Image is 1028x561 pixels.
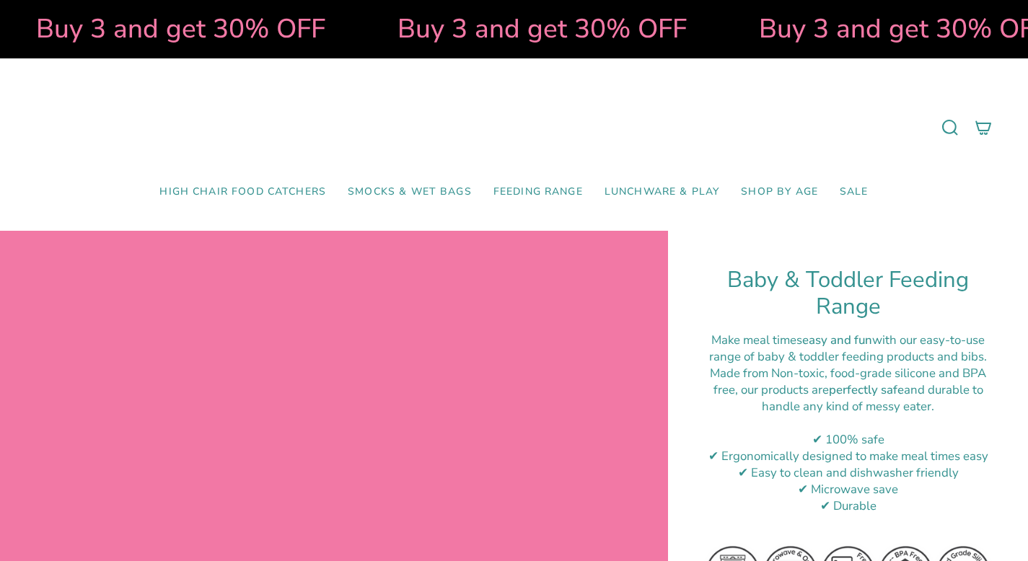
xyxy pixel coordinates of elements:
div: ✔ Durable [704,498,992,514]
a: High Chair Food Catchers [149,175,337,209]
span: Shop by Age [741,186,818,198]
span: High Chair Food Catchers [159,186,326,198]
span: ✔ Microwave save [798,481,898,498]
div: ✔ Ergonomically designed to make meal times easy [704,448,992,464]
div: ✔ Easy to clean and dishwasher friendly [704,464,992,481]
a: Mumma’s Little Helpers [390,80,638,175]
a: Feeding Range [483,175,594,209]
div: Make meal times with our easy-to-use range of baby & toddler feeding products and bibs. [704,332,992,365]
div: M [704,365,992,415]
strong: Buy 3 and get 30% OFF [531,11,820,47]
span: SALE [840,186,869,198]
span: Smocks & Wet Bags [348,186,472,198]
div: ✔ 100% safe [704,431,992,448]
a: Lunchware & Play [594,175,730,209]
strong: easy and fun [802,332,872,348]
span: ade from Non-toxic, food-grade silicone and BPA free, our products are and durable to handle any ... [713,365,987,415]
strong: perfectly safe [829,381,904,398]
a: Smocks & Wet Bags [337,175,483,209]
a: SALE [829,175,879,209]
strong: Buy 3 and get 30% OFF [170,11,459,47]
span: Lunchware & Play [605,186,719,198]
a: Shop by Age [730,175,829,209]
h1: Baby & Toddler Feeding Range [704,267,992,321]
span: Feeding Range [493,186,583,198]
